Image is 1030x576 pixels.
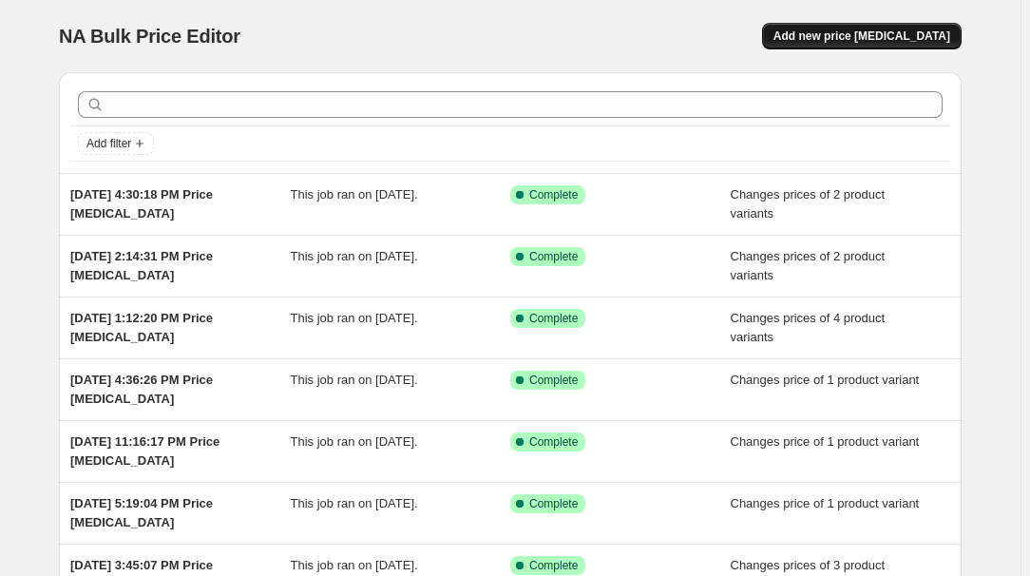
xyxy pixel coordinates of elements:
[59,26,240,47] span: NA Bulk Price Editor
[762,23,962,49] button: Add new price [MEDICAL_DATA]
[291,187,418,202] span: This job ran on [DATE].
[78,132,154,155] button: Add filter
[731,434,920,449] span: Changes price of 1 product variant
[291,558,418,572] span: This job ran on [DATE].
[70,496,213,529] span: [DATE] 5:19:04 PM Price [MEDICAL_DATA]
[291,496,418,510] span: This job ran on [DATE].
[86,136,131,151] span: Add filter
[529,496,578,511] span: Complete
[291,311,418,325] span: This job ran on [DATE].
[731,496,920,510] span: Changes price of 1 product variant
[529,187,578,202] span: Complete
[731,373,920,387] span: Changes price of 1 product variant
[731,249,886,282] span: Changes prices of 2 product variants
[529,558,578,573] span: Complete
[529,249,578,264] span: Complete
[70,187,213,221] span: [DATE] 4:30:18 PM Price [MEDICAL_DATA]
[70,434,219,468] span: [DATE] 11:16:17 PM Price [MEDICAL_DATA]
[291,373,418,387] span: This job ran on [DATE].
[529,434,578,450] span: Complete
[731,187,886,221] span: Changes prices of 2 product variants
[291,434,418,449] span: This job ran on [DATE].
[529,311,578,326] span: Complete
[70,311,213,344] span: [DATE] 1:12:20 PM Price [MEDICAL_DATA]
[731,311,886,344] span: Changes prices of 4 product variants
[291,249,418,263] span: This job ran on [DATE].
[70,373,213,406] span: [DATE] 4:36:26 PM Price [MEDICAL_DATA]
[773,29,950,44] span: Add new price [MEDICAL_DATA]
[529,373,578,388] span: Complete
[70,249,213,282] span: [DATE] 2:14:31 PM Price [MEDICAL_DATA]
